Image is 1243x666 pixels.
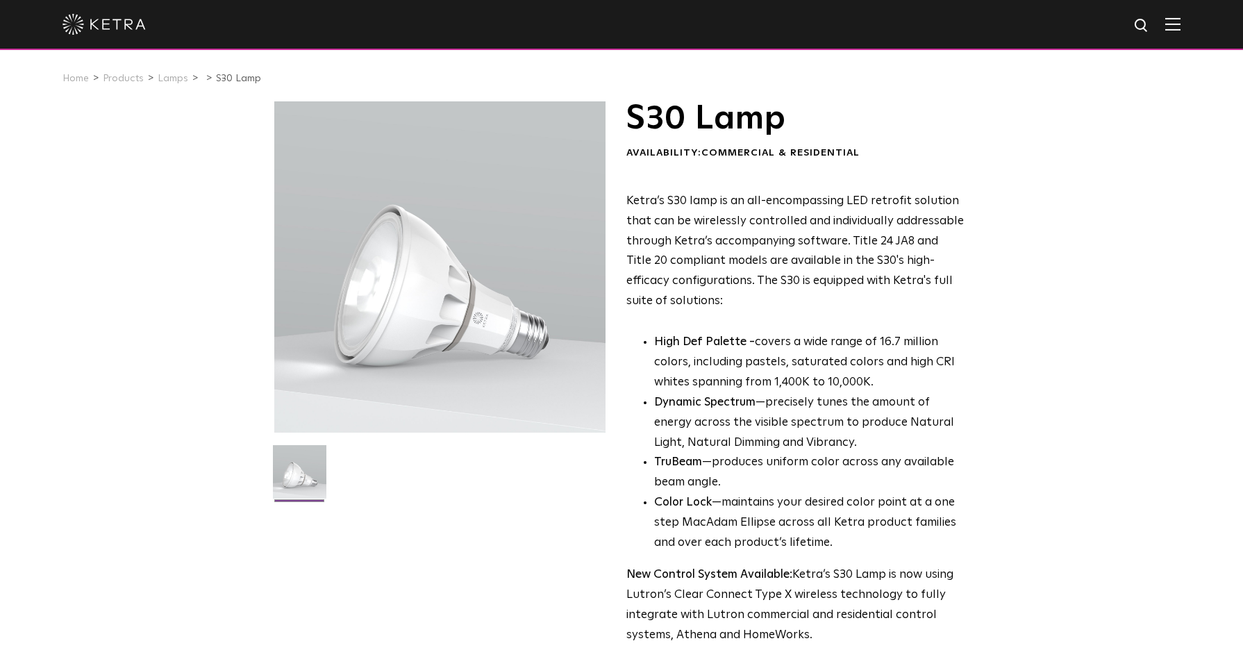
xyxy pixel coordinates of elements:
[654,393,965,453] li: —precisely tunes the amount of energy across the visible spectrum to produce Natural Light, Natur...
[701,148,860,158] span: Commercial & Residential
[62,14,146,35] img: ketra-logo-2019-white
[626,569,792,581] strong: New Control System Available:
[654,456,702,468] strong: TruBeam
[626,565,965,646] p: Ketra’s S30 Lamp is now using Lutron’s Clear Connect Type X wireless technology to fully integrat...
[1133,17,1151,35] img: search icon
[273,445,326,509] img: S30-Lamp-Edison-2021-Web-Square
[654,497,712,508] strong: Color Lock
[654,336,755,348] strong: High Def Palette -
[626,195,964,307] span: Ketra’s S30 lamp is an all-encompassing LED retrofit solution that can be wirelessly controlled a...
[626,101,965,136] h1: S30 Lamp
[62,74,89,83] a: Home
[654,453,965,493] li: —produces uniform color across any available beam angle.
[158,74,188,83] a: Lamps
[103,74,144,83] a: Products
[654,493,965,553] li: —maintains your desired color point at a one step MacAdam Ellipse across all Ketra product famili...
[1165,17,1181,31] img: Hamburger%20Nav.svg
[654,397,756,408] strong: Dynamic Spectrum
[216,74,261,83] a: S30 Lamp
[654,333,965,393] p: covers a wide range of 16.7 million colors, including pastels, saturated colors and high CRI whit...
[626,147,965,160] div: Availability:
